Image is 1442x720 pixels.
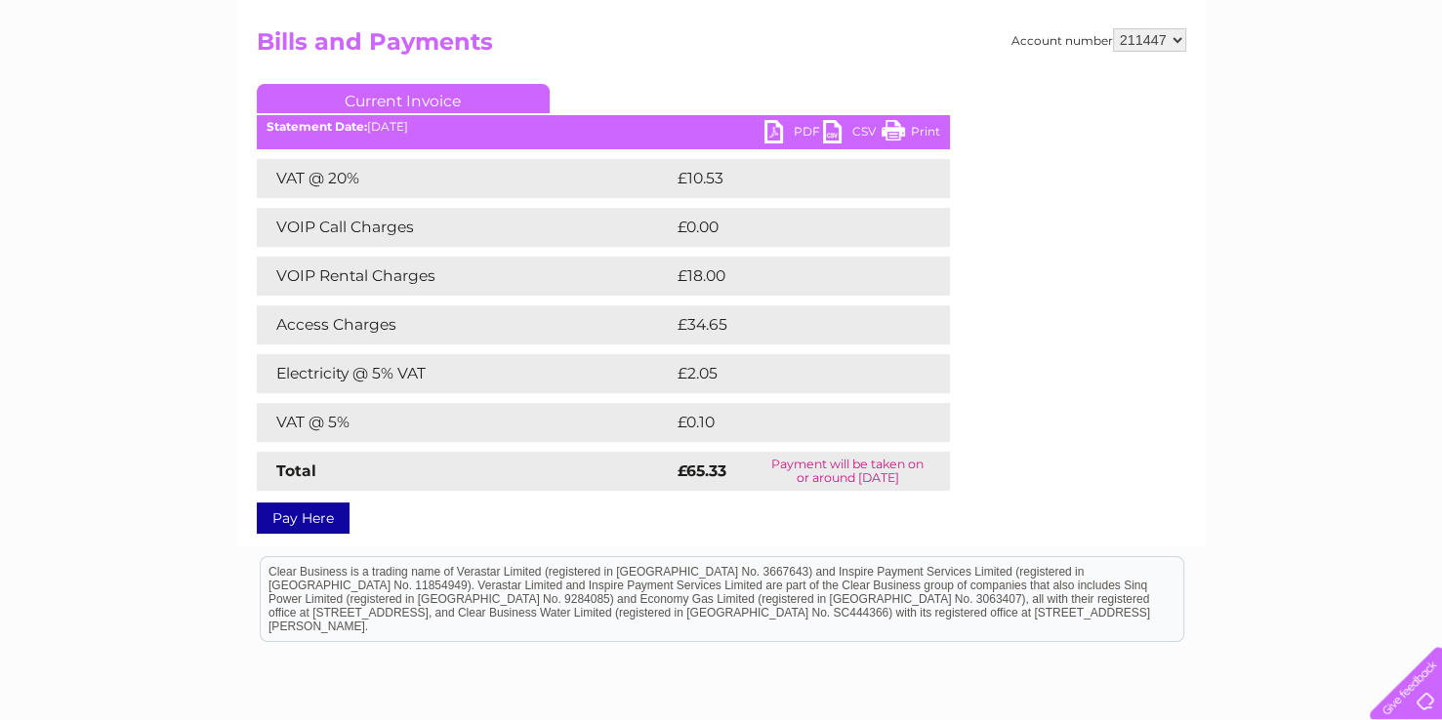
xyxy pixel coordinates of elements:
a: CSV [823,120,882,148]
td: Electricity @ 5% VAT [257,354,673,393]
a: Print [882,120,940,148]
td: VOIP Call Charges [257,208,673,247]
div: Account number [1011,28,1186,52]
div: [DATE] [257,120,950,134]
img: logo.png [51,51,150,110]
td: Access Charges [257,305,673,344]
td: VOIP Rental Charges [257,257,673,296]
a: Blog [1272,83,1300,98]
td: £10.53 [673,159,909,198]
a: PDF [764,120,823,148]
a: Energy [1147,83,1190,98]
div: Clear Business is a trading name of Verastar Limited (registered in [GEOGRAPHIC_DATA] No. 3667643... [261,11,1183,95]
td: £18.00 [673,257,910,296]
a: Current Invoice [257,84,550,113]
td: £2.05 [673,354,904,393]
td: VAT @ 5% [257,403,673,442]
a: 0333 014 3131 [1074,10,1209,34]
td: £0.00 [673,208,905,247]
td: VAT @ 20% [257,159,673,198]
td: Payment will be taken on or around [DATE] [746,452,950,491]
b: Statement Date: [267,119,367,134]
strong: £65.33 [678,461,726,480]
a: Telecoms [1202,83,1260,98]
a: Contact [1312,83,1360,98]
a: Log out [1378,83,1423,98]
strong: Total [276,461,316,480]
a: Water [1098,83,1135,98]
h2: Bills and Payments [257,28,1186,65]
td: £0.10 [673,403,902,442]
a: Pay Here [257,502,350,534]
td: £34.65 [673,305,911,344]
